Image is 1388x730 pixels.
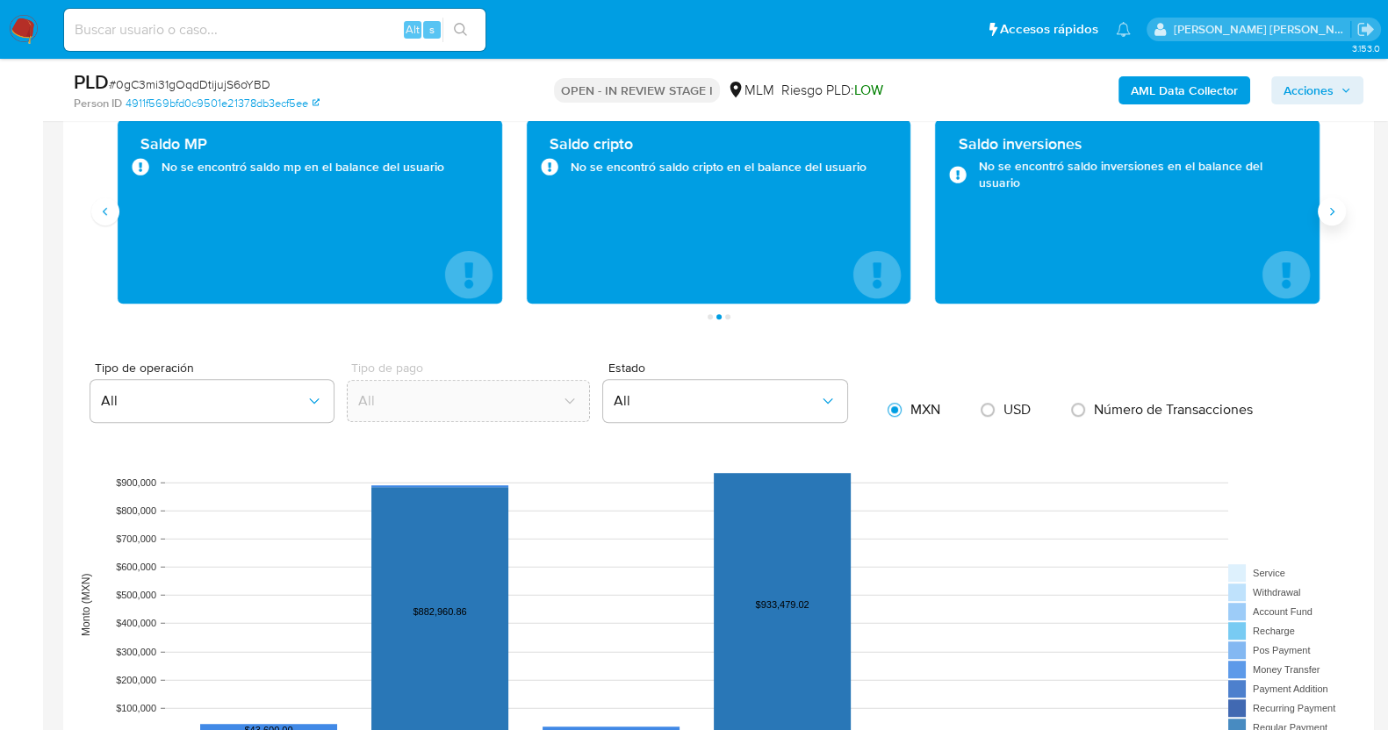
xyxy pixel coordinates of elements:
b: PLD [74,68,109,96]
b: AML Data Collector [1131,76,1238,104]
span: # 0gC3mi31gOqdDtijujS6oYBD [109,75,270,93]
span: Accesos rápidos [1000,20,1098,39]
span: Alt [406,21,420,38]
span: 3.153.0 [1351,41,1379,55]
button: AML Data Collector [1118,76,1250,104]
span: s [429,21,435,38]
button: search-icon [442,18,478,42]
p: OPEN - IN REVIEW STAGE I [554,78,720,103]
b: Person ID [74,96,122,111]
a: Notificaciones [1116,22,1131,37]
a: Salir [1356,20,1375,39]
span: Riesgo PLD: [781,81,883,100]
a: 4911f569bfd0c9501e21378db3ecf5ee [126,96,320,111]
div: MLM [727,81,774,100]
p: baltazar.cabreradupeyron@mercadolibre.com.mx [1174,21,1351,38]
span: Acciones [1284,76,1334,104]
button: Acciones [1271,76,1363,104]
input: Buscar usuario o caso... [64,18,485,41]
span: LOW [854,80,883,100]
